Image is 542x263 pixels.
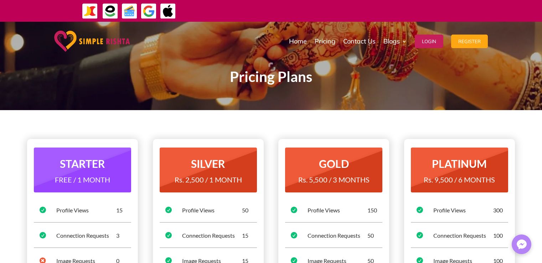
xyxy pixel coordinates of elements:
[102,3,118,19] img: EasyPaisa-icon
[60,157,105,170] strong: STARTER
[308,232,367,239] div: Connection Requests
[291,232,297,238] span: 
[298,175,370,184] span: Rs. 5,500 / 3 MONTHS
[451,24,488,59] a: Register
[289,24,307,59] a: Home
[175,175,242,184] span: Rs. 2,500 / 1 MONTH
[433,206,493,214] div: Profile Views
[141,3,157,19] img: GooglePay-icon
[55,175,110,184] span: FREE / 1 MONTH
[415,24,443,59] a: Login
[182,206,242,214] div: Profile Views
[383,24,407,59] a: Blogs
[165,207,172,213] span: 
[432,157,487,170] strong: PLATINUM
[417,207,423,213] span: 
[291,207,297,213] span: 
[165,232,172,238] span: 
[315,24,335,59] a: Pricing
[182,232,242,239] div: Connection Requests
[191,157,225,170] strong: SILVER
[308,206,367,214] div: Profile Views
[515,237,529,252] img: Messenger
[40,207,46,213] span: 
[56,206,116,214] div: Profile Views
[415,35,443,48] button: Login
[82,3,98,19] img: JazzCash-icon
[40,232,46,238] span: 
[417,232,423,238] span: 
[122,3,138,19] img: Credit Cards
[433,232,493,239] div: Connection Requests
[79,73,464,81] p: Pricing Plans
[343,24,376,59] a: Contact Us
[56,232,116,239] div: Connection Requests
[319,157,349,170] strong: GOLD
[451,35,488,48] button: Register
[424,175,495,184] span: Rs. 9,500 / 6 MONTHS
[160,3,176,19] img: ApplePay-icon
